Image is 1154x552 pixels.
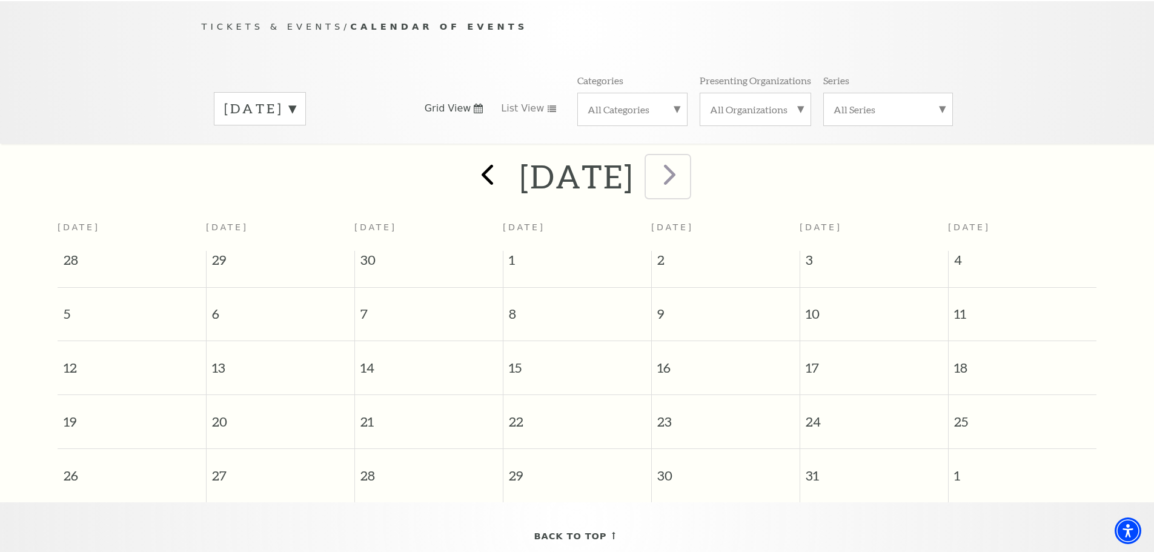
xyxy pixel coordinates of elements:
span: 7 [355,288,503,330]
span: 5 [58,288,206,330]
span: 1 [503,251,651,275]
span: [DATE] [800,222,842,232]
span: 21 [355,395,503,437]
label: All Categories [588,103,677,116]
span: Tickets & Events [202,21,344,32]
span: 16 [652,341,800,383]
span: 25 [949,395,1097,437]
p: / [202,19,953,35]
span: [DATE] [651,222,694,232]
button: prev [464,155,508,198]
span: 28 [58,251,206,275]
span: 8 [503,288,651,330]
span: [DATE] [354,222,397,232]
span: 20 [207,395,354,437]
span: 29 [207,251,354,275]
span: Back To Top [534,529,607,544]
span: 31 [800,449,948,491]
p: Presenting Organizations [700,74,811,87]
span: 12 [58,341,206,383]
h2: [DATE] [520,157,634,196]
p: Categories [577,74,623,87]
span: 28 [355,449,503,491]
span: 6 [207,288,354,330]
span: 3 [800,251,948,275]
span: 13 [207,341,354,383]
span: Calendar of Events [350,21,528,32]
span: [DATE] [503,222,545,232]
span: 26 [58,449,206,491]
span: 9 [652,288,800,330]
span: 30 [652,449,800,491]
span: 18 [949,341,1097,383]
span: 29 [503,449,651,491]
span: 22 [503,395,651,437]
span: 17 [800,341,948,383]
span: 23 [652,395,800,437]
div: Accessibility Menu [1115,517,1141,544]
span: 14 [355,341,503,383]
p: Series [823,74,849,87]
label: All Series [834,103,943,116]
span: 27 [207,449,354,491]
span: 2 [652,251,800,275]
span: [DATE] [948,222,990,232]
span: Grid View [425,102,471,115]
label: All Organizations [710,103,801,116]
span: 24 [800,395,948,437]
span: 10 [800,288,948,330]
span: 30 [355,251,503,275]
button: next [646,155,690,198]
span: 19 [58,395,206,437]
label: [DATE] [224,99,296,118]
span: [DATE] [58,222,100,232]
span: 1 [949,449,1097,491]
span: List View [501,102,544,115]
span: [DATE] [206,222,248,232]
span: 4 [949,251,1097,275]
span: 15 [503,341,651,383]
span: 11 [949,288,1097,330]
